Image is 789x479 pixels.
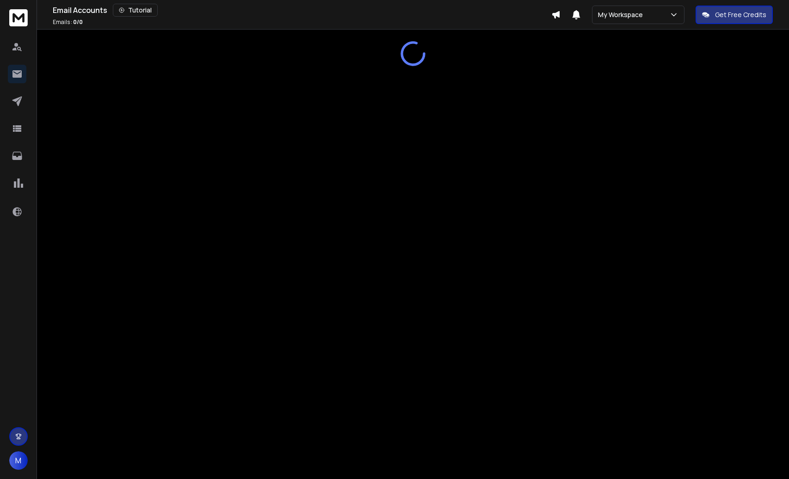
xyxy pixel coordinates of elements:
[696,6,773,24] button: Get Free Credits
[53,18,83,26] p: Emails :
[53,4,551,17] div: Email Accounts
[73,18,83,26] span: 0 / 0
[598,10,647,19] p: My Workspace
[9,451,28,470] button: M
[113,4,158,17] button: Tutorial
[715,10,766,19] p: Get Free Credits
